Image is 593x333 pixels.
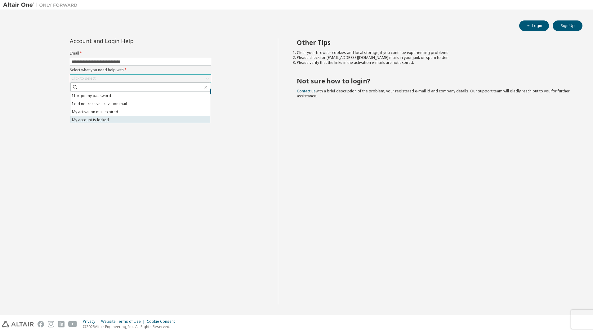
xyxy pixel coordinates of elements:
[101,319,147,324] div: Website Terms of Use
[48,321,54,327] img: instagram.svg
[83,324,179,329] p: © 2025 Altair Engineering, Inc. All Rights Reserved.
[70,92,210,100] li: I forgot my password
[70,68,211,73] label: Select what you need help with
[519,20,549,31] button: Login
[3,2,81,8] img: Altair One
[297,77,572,85] h2: Not sure how to login?
[38,321,44,327] img: facebook.svg
[71,76,96,81] div: Click to select
[2,321,34,327] img: altair_logo.svg
[553,20,582,31] button: Sign Up
[58,321,65,327] img: linkedin.svg
[297,88,316,94] a: Contact us
[147,319,179,324] div: Cookie Consent
[83,319,101,324] div: Privacy
[70,51,211,56] label: Email
[68,321,77,327] img: youtube.svg
[297,60,572,65] li: Please verify that the links in the activation e-mails are not expired.
[70,38,183,43] div: Account and Login Help
[70,75,211,82] div: Click to select
[297,38,572,47] h2: Other Tips
[297,88,570,99] span: with a brief description of the problem, your registered e-mail id and company details. Our suppo...
[297,55,572,60] li: Please check for [EMAIL_ADDRESS][DOMAIN_NAME] mails in your junk or spam folder.
[297,50,572,55] li: Clear your browser cookies and local storage, if you continue experiencing problems.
